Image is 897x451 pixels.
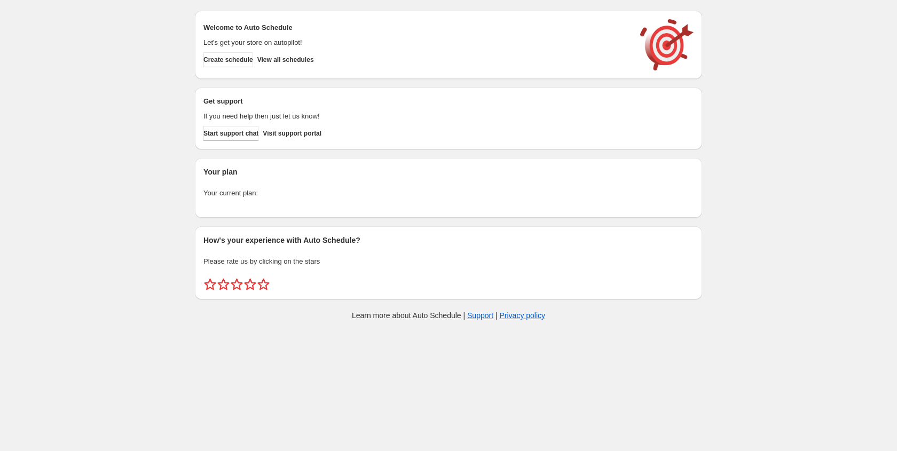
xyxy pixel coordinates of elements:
[203,37,630,48] p: Let's get your store on autopilot!
[203,52,253,67] button: Create schedule
[203,256,694,267] p: Please rate us by clicking on the stars
[263,129,321,138] span: Visit support portal
[203,111,630,122] p: If you need help then just let us know!
[203,126,258,141] a: Start support chat
[352,310,545,321] p: Learn more about Auto Schedule | |
[203,96,630,107] h2: Get support
[203,167,694,177] h2: Your plan
[263,126,321,141] a: Visit support portal
[257,52,314,67] button: View all schedules
[203,56,253,64] span: Create schedule
[257,56,314,64] span: View all schedules
[203,235,694,246] h2: How's your experience with Auto Schedule?
[203,22,630,33] h2: Welcome to Auto Schedule
[203,129,258,138] span: Start support chat
[467,311,493,320] a: Support
[500,311,546,320] a: Privacy policy
[203,188,694,199] p: Your current plan:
